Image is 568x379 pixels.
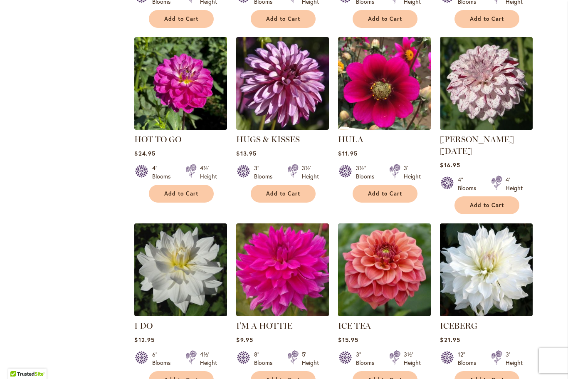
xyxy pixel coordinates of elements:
span: Add to Cart [164,190,198,197]
a: ICEBERG [440,310,533,318]
a: I DO [134,321,153,331]
img: HOT TO GO [134,37,227,130]
div: 4½' Height [200,164,217,181]
span: $11.95 [338,149,357,157]
div: 4' Height [506,176,523,192]
img: I DO [134,223,227,316]
span: Add to Cart [164,15,198,22]
div: 3½' Height [404,350,421,367]
div: 4" Blooms [152,164,175,181]
span: $12.95 [134,336,154,344]
div: 4½' Height [200,350,217,367]
img: I'm A Hottie [236,223,329,316]
span: Add to Cart [470,202,504,209]
span: Add to Cart [266,15,300,22]
span: $13.95 [236,149,256,157]
div: 3" Blooms [254,164,277,181]
button: Add to Cart [149,10,214,28]
span: Add to Cart [368,15,402,22]
div: 3" Blooms [356,350,379,367]
span: $16.95 [440,161,460,169]
iframe: Launch Accessibility Center [6,349,30,373]
img: ICE TEA [338,223,431,316]
button: Add to Cart [353,10,417,28]
div: 6" Blooms [152,350,175,367]
a: HUGS & KISSES [236,134,300,144]
a: HOT TO GO [134,124,227,131]
button: Add to Cart [454,196,519,214]
a: ICEBERG [440,321,477,331]
div: 5' Height [302,350,319,367]
span: $24.95 [134,149,155,157]
div: 3' Height [404,164,421,181]
img: ICEBERG [440,223,533,316]
a: HULIN'S CARNIVAL [440,124,533,131]
span: Add to Cart [266,190,300,197]
button: Add to Cart [454,10,519,28]
a: I'm A Hottie [236,310,329,318]
img: HULA [338,37,431,130]
button: Add to Cart [353,185,417,203]
span: $15.95 [338,336,358,344]
div: 12" Blooms [458,350,481,367]
button: Add to Cart [251,10,316,28]
a: ICE TEA [338,321,371,331]
a: HOT TO GO [134,134,181,144]
a: HUGS & KISSES [236,124,329,131]
button: Add to Cart [251,185,316,203]
a: I'M A HOTTIE [236,321,292,331]
img: HUGS & KISSES [236,37,329,130]
div: 8" Blooms [254,350,277,367]
div: 3' Height [506,350,523,367]
a: [PERSON_NAME] [DATE] [440,134,514,156]
span: Add to Cart [368,190,402,197]
a: HULA [338,124,431,131]
img: HULIN'S CARNIVAL [440,37,533,130]
a: HULA [338,134,363,144]
span: $21.95 [440,336,460,344]
button: Add to Cart [149,185,214,203]
span: Add to Cart [470,15,504,22]
a: I DO [134,310,227,318]
div: 3½' Height [302,164,319,181]
span: $9.95 [236,336,253,344]
a: ICE TEA [338,310,431,318]
div: 4" Blooms [458,176,481,192]
div: 3½" Blooms [356,164,379,181]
